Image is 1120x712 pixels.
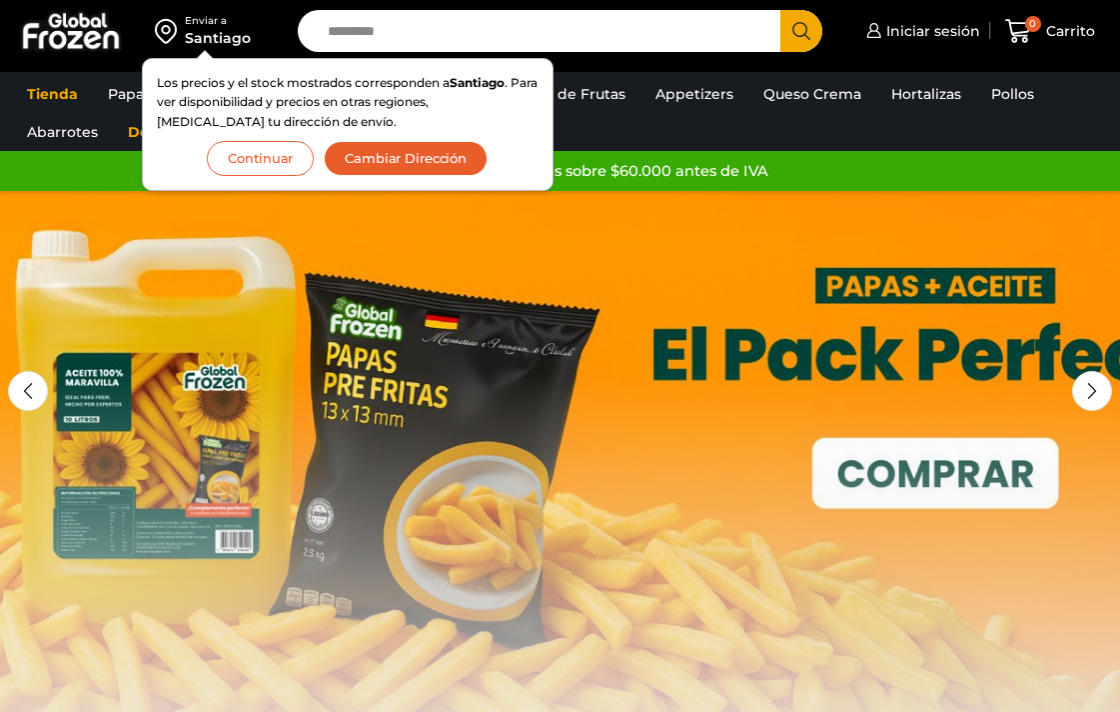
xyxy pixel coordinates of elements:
span: 0 [1025,16,1041,32]
div: Enviar a [185,14,251,28]
button: Search button [780,10,822,52]
a: Appetizers [645,75,743,113]
span: Iniciar sesión [881,21,980,41]
a: 0 Carrito [1000,8,1100,55]
img: address-field-icon.svg [155,14,185,48]
button: Cambiar Dirección [324,141,488,176]
a: Hortalizas [881,75,971,113]
span: Carrito [1041,21,1095,41]
a: Queso Crema [753,75,871,113]
button: Continuar [207,141,314,176]
a: Pollos [981,75,1044,113]
a: Iniciar sesión [861,11,980,51]
a: Pulpa de Frutas [503,75,635,113]
div: Santiago [185,28,251,48]
p: Los precios y el stock mostrados corresponden a . Para ver disponibilidad y precios en otras regi... [157,73,539,131]
a: Abarrotes [17,113,108,151]
a: Papas Fritas [98,75,205,113]
strong: Santiago [450,75,505,90]
a: Descuentos [118,113,225,151]
a: Tienda [17,75,88,113]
